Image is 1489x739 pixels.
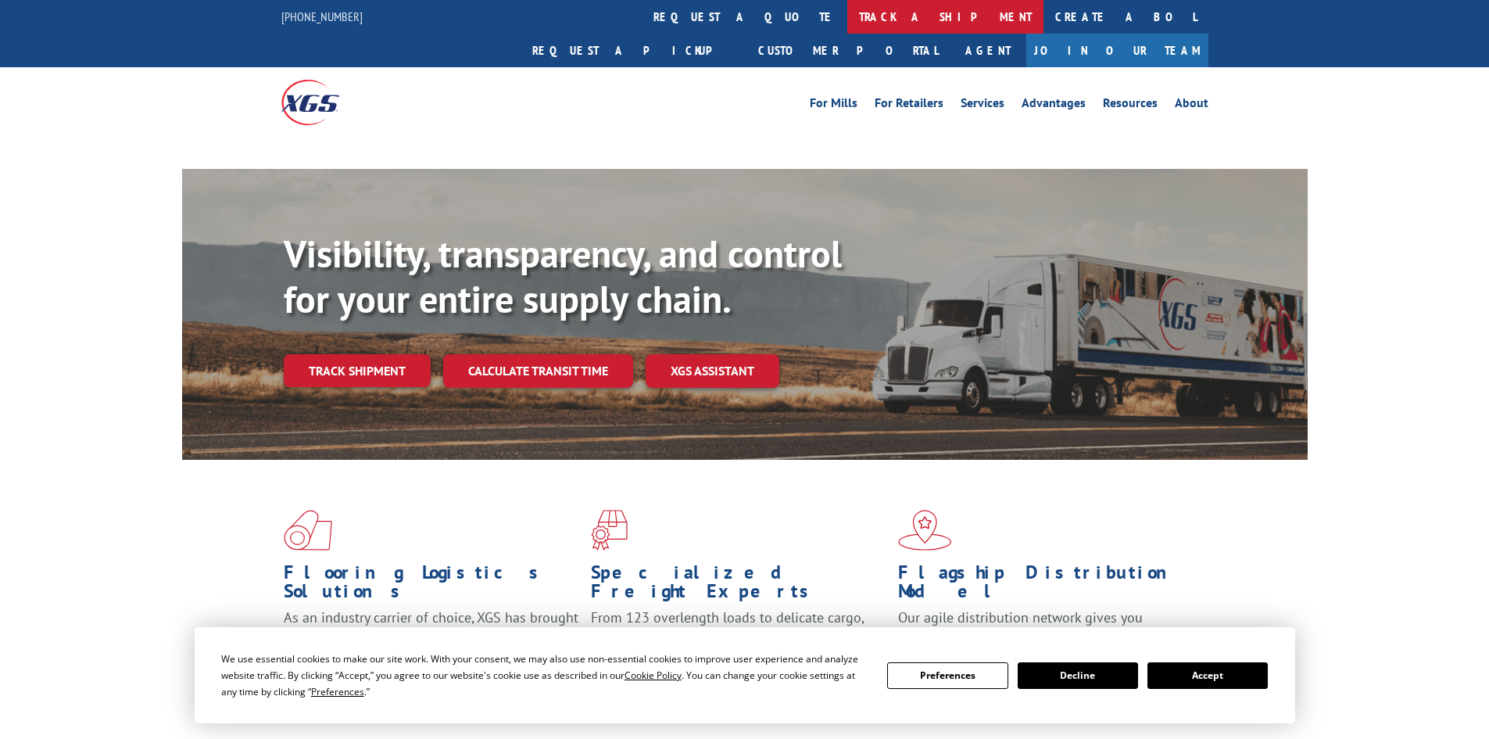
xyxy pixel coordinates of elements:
button: Preferences [887,662,1008,689]
b: Visibility, transparency, and control for your entire supply chain. [284,229,842,323]
h1: Specialized Freight Experts [591,563,886,608]
span: Cookie Policy [625,669,682,682]
h1: Flagship Distribution Model [898,563,1194,608]
a: About [1175,97,1208,114]
a: Services [961,97,1004,114]
img: xgs-icon-total-supply-chain-intelligence-red [284,510,332,551]
a: Track shipment [284,354,431,387]
h1: Flooring Logistics Solutions [284,563,579,608]
span: Our agile distribution network gives you nationwide inventory management on demand. [898,608,1186,645]
a: Advantages [1022,97,1086,114]
p: From 123 overlength loads to delicate cargo, our experienced staff knows the best way to move you... [591,608,886,678]
a: Join Our Team [1026,34,1208,67]
a: Customer Portal [746,34,950,67]
a: Agent [950,34,1026,67]
span: Preferences [311,685,364,698]
div: We use essential cookies to make our site work. With your consent, we may also use non-essential ... [221,651,868,700]
button: Accept [1147,662,1268,689]
a: XGS ASSISTANT [646,354,779,388]
a: Request a pickup [521,34,746,67]
a: For Retailers [875,97,943,114]
a: Resources [1103,97,1158,114]
div: Cookie Consent Prompt [195,627,1295,723]
button: Decline [1018,662,1138,689]
img: xgs-icon-focused-on-flooring-red [591,510,628,551]
a: [PHONE_NUMBER] [281,9,363,24]
img: xgs-icon-flagship-distribution-model-red [898,510,952,551]
span: As an industry carrier of choice, XGS has brought innovation and dedication to flooring logistics... [284,608,578,664]
a: Calculate transit time [443,354,633,388]
a: For Mills [810,97,857,114]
